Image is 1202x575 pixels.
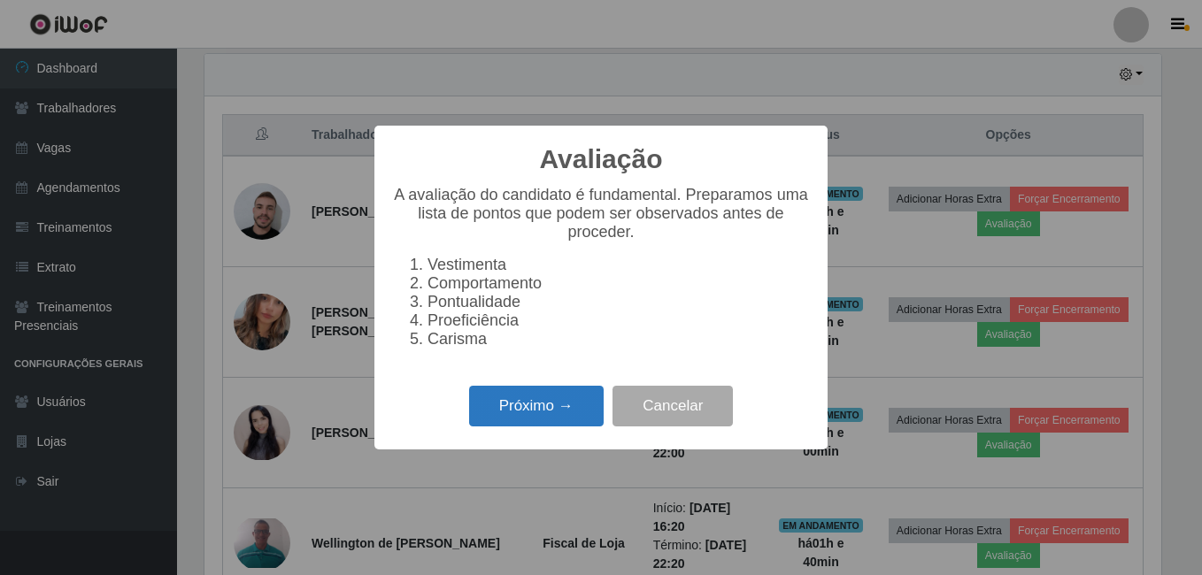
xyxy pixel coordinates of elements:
p: A avaliação do candidato é fundamental. Preparamos uma lista de pontos que podem ser observados a... [392,186,810,241]
h2: Avaliação [540,143,663,175]
button: Cancelar [613,386,733,427]
li: Pontualidade [428,293,810,311]
li: Proeficiência [428,311,810,330]
li: Carisma [428,330,810,349]
li: Vestimenta [428,256,810,274]
li: Comportamento [428,274,810,293]
button: Próximo → [469,386,604,427]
